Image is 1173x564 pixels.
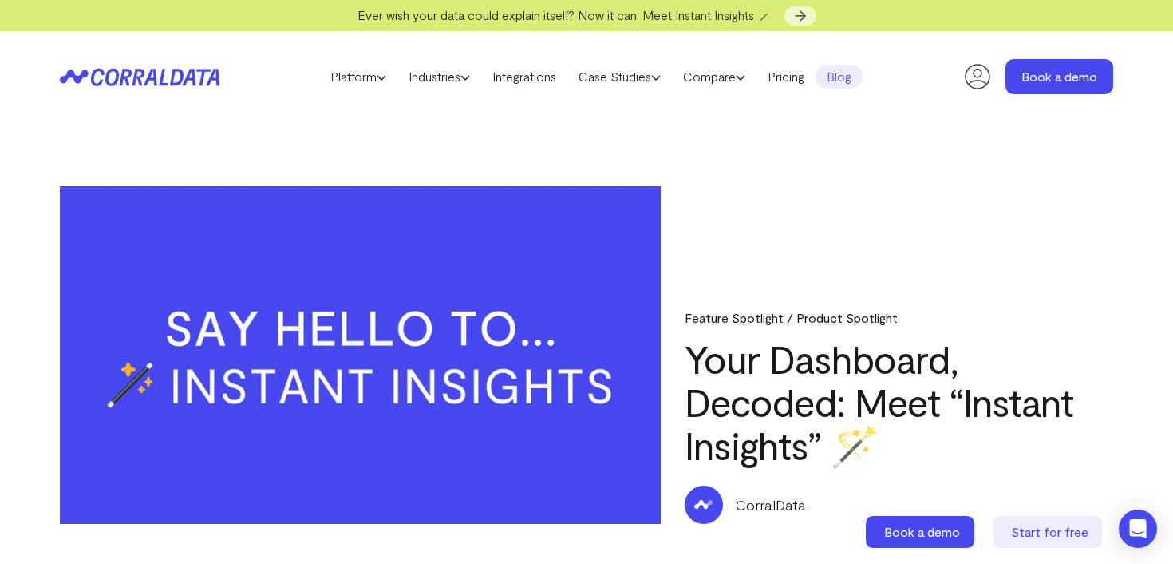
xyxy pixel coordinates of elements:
a: Pricing [756,65,816,89]
a: Your Dashboard, Decoded: Meet “Instant Insights” 🪄 [685,336,1073,468]
div: Feature Spotlight / Product Spotlight [685,310,1114,325]
a: Platform [319,65,397,89]
a: Blog [816,65,863,89]
p: CorralData [736,494,806,515]
a: Industries [397,65,481,89]
a: Integrations [481,65,567,89]
div: Open Intercom Messenger [1119,510,1157,548]
a: Case Studies [567,65,672,89]
a: Book a demo [866,516,977,548]
span: Ever wish your data could explain itself? Now it can. Meet Instant Insights 🪄 [357,7,773,22]
a: Book a demo [1005,59,1113,94]
a: Start for free [993,516,1105,548]
span: Book a demo [884,524,960,539]
a: Compare [672,65,756,89]
span: Start for free [1011,524,1088,539]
